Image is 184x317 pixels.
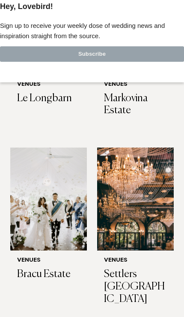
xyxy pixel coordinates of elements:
h3: Settlers [GEOGRAPHIC_DATA] [104,268,167,305]
a: Auckland Weddings Venues | Bracu Estate Venues Bracu Estate [10,148,87,287]
span: Hey, Lovebird! [9,100,68,109]
img: Auckland Weddings Venues | Bracu Estate [10,148,87,251]
h6: Venues [17,82,80,89]
img: Auckland Weddings Venues | Settlers Country Manor [97,148,174,251]
a: Auckland Weddings Venues | Settlers Country Manor Venues Settlers [GEOGRAPHIC_DATA] [97,148,174,312]
span: Sign up to receive your weekly dose of wedding news and inspiration straight from the source. [9,117,172,133]
h6: Venues [104,257,167,265]
h3: Markovina Estate [104,92,167,117]
label: Email Address [9,144,175,154]
h3: Le Longbarn [17,92,80,105]
h3: Bracu Estate [17,268,80,281]
h6: Venues [104,82,167,89]
h6: Venues [17,257,80,265]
